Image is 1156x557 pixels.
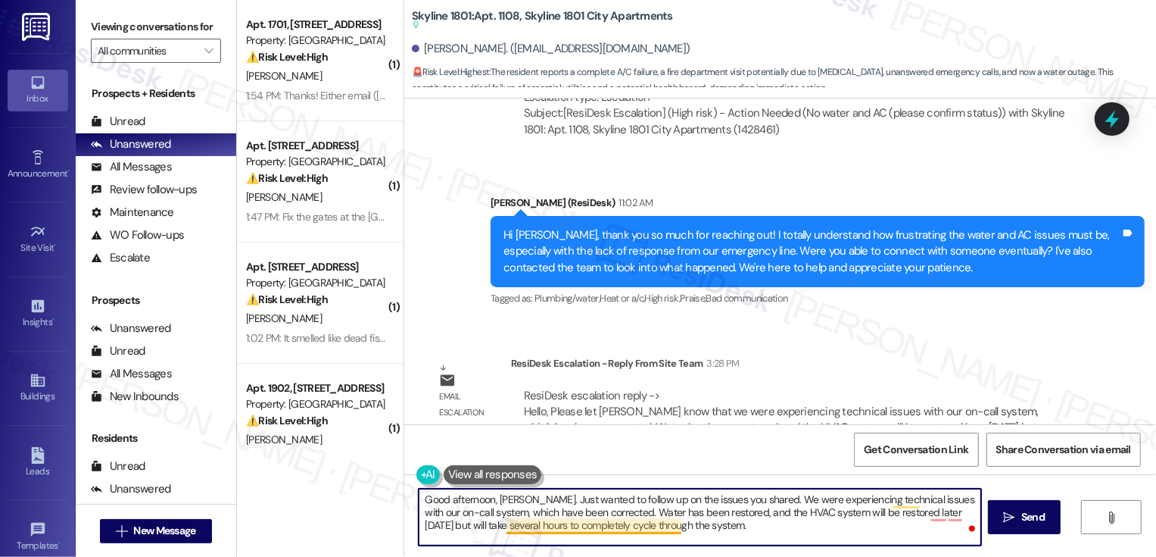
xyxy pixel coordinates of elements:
i:  [1004,512,1015,524]
span: [PERSON_NAME] [246,311,322,325]
b: Skyline 1801: Apt. 1108, Skyline 1801 City Apartments [412,8,673,33]
div: Tagged as: [491,287,1145,309]
a: Site Visit • [8,219,68,260]
div: WO Follow-ups [91,227,184,243]
button: New Message [100,519,212,543]
button: Send [988,500,1061,534]
div: Property: [GEOGRAPHIC_DATA] [246,154,386,170]
button: Get Conversation Link [854,433,978,467]
div: Hi [PERSON_NAME], thank you so much for reaching out! I totally understand how frustrating the wa... [503,227,1120,276]
strong: ⚠️ Risk Level: High [246,50,328,64]
div: Apt. [STREET_ADDRESS] [246,138,386,154]
span: • [52,314,55,325]
span: [PERSON_NAME] [246,69,322,83]
span: Heat or a/c , [600,292,644,305]
i:  [116,525,127,537]
div: Maintenance [91,205,174,221]
span: [PERSON_NAME] [246,190,322,204]
span: Share Conversation via email [996,442,1131,458]
span: Get Conversation Link [864,442,968,458]
label: Viewing conversations for [91,15,221,39]
div: 1:47 PM: Fix the gates at the [GEOGRAPHIC_DATA] [246,210,464,224]
img: ResiDesk Logo [22,13,53,41]
div: Review follow-ups [91,182,197,198]
div: ResiDesk Escalation - Reply From Site Team [511,355,1081,377]
strong: ⚠️ Risk Level: High [246,293,328,306]
span: : The resident reports a complete A/C failure, a fire department visit potentially due to [MEDICA... [412,64,1156,97]
span: Praise , [680,292,706,305]
div: Escalate [91,250,150,266]
div: Property: [GEOGRAPHIC_DATA] [246,396,386,412]
i:  [1106,512,1117,524]
div: All Messages [91,366,172,382]
div: New Inbounds [91,389,179,405]
button: Share Conversation via email [986,433,1141,467]
span: Send [1021,509,1045,525]
div: Prospects [76,293,236,308]
div: ResiDesk escalation reply -> Hello, Please let [PERSON_NAME] know that we were experiencing techn... [524,388,1039,436]
div: Unanswered [91,136,171,152]
strong: 🚨 Risk Level: Highest [412,66,490,78]
div: [PERSON_NAME] (ResiDesk) [491,195,1145,216]
div: Property: [GEOGRAPHIC_DATA] [246,33,386,49]
span: • [67,166,70,177]
div: Unread [91,343,145,359]
strong: ⚠️ Risk Level: High [246,414,328,427]
div: All Messages [91,159,172,175]
div: 1:54 PM: Thanks! Either email ([EMAIL_ADDRESS][DOMAIN_NAME]) or [PHONE_NUMBER] [246,89,634,102]
a: Inbox [8,70,68,111]
span: • [55,240,57,251]
div: Property: [GEOGRAPHIC_DATA] [246,275,386,291]
span: Plumbing/water , [534,292,600,305]
div: Unread [91,458,145,474]
div: Unread [91,114,145,130]
i:  [204,45,213,57]
strong: ⚠️ Risk Level: High [246,171,328,185]
input: All communities [98,39,197,63]
div: Apt. 1701, [STREET_ADDRESS] [246,17,386,33]
div: Unanswered [91,321,171,336]
div: Apt. [STREET_ADDRESS] [246,259,386,275]
span: New Message [133,523,195,539]
div: Residents [76,430,236,446]
a: Insights • [8,293,68,334]
div: [PERSON_NAME]. ([EMAIL_ADDRESS][DOMAIN_NAME]) [412,41,690,57]
div: 11:02 AM [615,195,653,211]
span: High risk , [645,292,681,305]
div: 3:28 PM [703,355,740,371]
div: Apt. 1902, [STREET_ADDRESS] [246,380,386,396]
div: Email escalation reply [439,389,498,437]
span: Bad communication [706,292,788,305]
a: Leads [8,443,68,483]
div: Subject: [ResiDesk Escalation] (High risk) - Action Needed (No water and AC (please confirm statu... [524,105,1068,138]
a: Buildings [8,368,68,408]
div: Prospects + Residents [76,86,236,102]
span: [PERSON_NAME] [246,433,322,446]
span: • [58,538,61,549]
div: Unanswered [91,481,171,497]
textarea: To enrich screen reader interactions, please activate Accessibility in Grammarly extension settings [419,489,981,546]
